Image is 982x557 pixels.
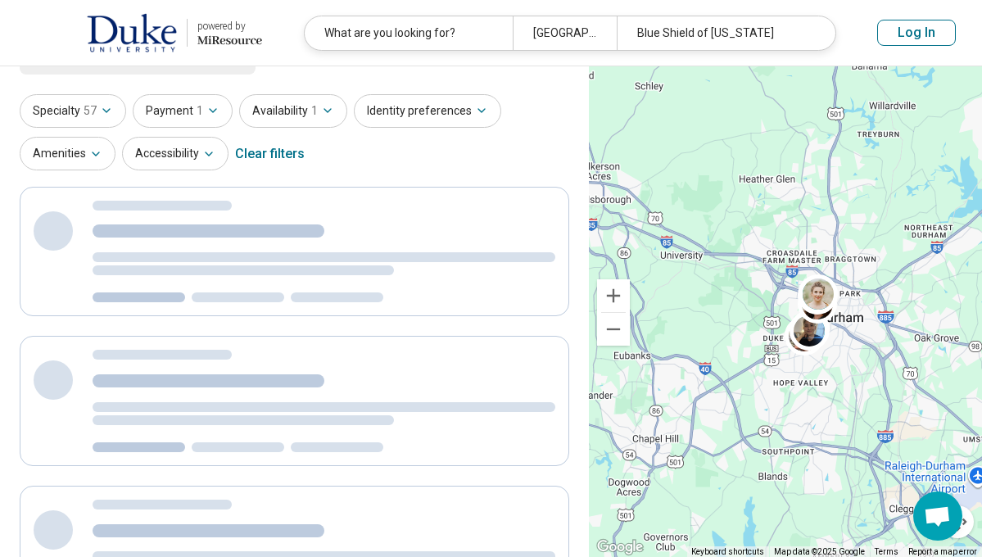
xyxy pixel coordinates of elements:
button: Payment1 [133,94,233,128]
button: Availability1 [239,94,347,128]
div: Blue Shield of [US_STATE] [617,16,825,50]
button: Accessibility [122,137,229,170]
a: Duke Universitypowered by [26,13,262,52]
button: Specialty57 [20,94,126,128]
div: Clear filters [235,134,305,174]
button: Zoom out [597,313,630,346]
div: powered by [197,19,262,34]
button: Amenities [20,137,115,170]
span: 1 [311,102,318,120]
div: 3 [798,275,837,315]
img: Duke University [87,13,177,52]
span: Map data ©2025 Google [774,547,865,556]
div: Open chat [913,491,962,541]
a: Report a map error [908,547,977,556]
a: Terms (opens in new tab) [875,547,898,556]
div: [GEOGRAPHIC_DATA], [GEOGRAPHIC_DATA] [513,16,617,50]
span: 1 [197,102,203,120]
button: Log In [877,20,956,46]
button: Zoom in [597,279,630,312]
span: 57 [84,102,97,120]
button: Identity preferences [354,94,501,128]
div: What are you looking for? [305,16,513,50]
